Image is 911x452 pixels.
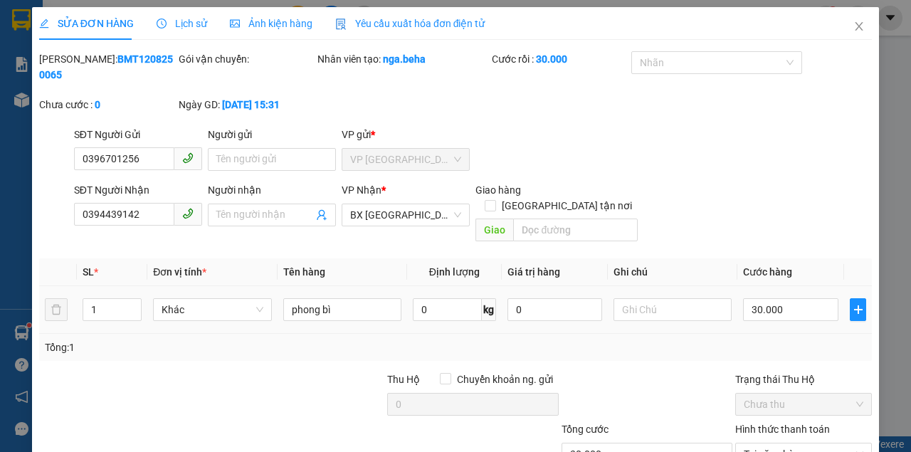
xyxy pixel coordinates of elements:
span: VP ĐẮK LẮK [350,149,461,170]
label: Hình thức thanh toán [735,424,830,435]
div: Cước rồi : [492,51,628,67]
div: Người gửi [208,127,336,142]
span: Yêu cầu xuất hóa đơn điện tử [335,18,485,29]
img: icon [335,19,347,30]
span: Ảnh kiện hàng [230,18,312,29]
span: phone [182,152,194,164]
div: VP gửi [342,127,470,142]
span: Giá trị hàng [507,266,560,278]
div: Trạng thái Thu Hộ [735,372,872,387]
b: 30.000 [536,53,567,65]
div: Chưa cước : [39,97,176,112]
span: clock-circle [157,19,167,28]
span: Lịch sử [157,18,207,29]
span: [GEOGRAPHIC_DATA] tận nơi [496,198,638,214]
div: Nhân viên tạo: [317,51,489,67]
span: SL [83,266,94,278]
span: Khác [162,299,263,320]
div: SĐT Người Nhận [74,182,202,198]
div: Tổng: 1 [45,340,353,355]
span: Tên hàng [283,266,325,278]
span: Đơn vị tính [153,266,206,278]
span: Cước hàng [743,266,792,278]
span: Giao hàng [475,184,521,196]
div: SĐT Người Gửi [74,127,202,142]
span: BX PHÚ YÊN [350,204,461,226]
span: SỬA ĐƠN HÀNG [39,18,134,29]
input: VD: Bàn, Ghế [283,298,401,321]
button: plus [850,298,866,321]
span: Tổng cước [562,424,609,435]
input: Dọc đường [513,219,637,241]
input: Ghi Chú [614,298,732,321]
button: Close [839,7,879,47]
div: [PERSON_NAME]: [39,51,176,83]
span: Thu Hộ [387,374,420,385]
th: Ghi chú [608,258,737,286]
span: user-add [316,209,327,221]
button: delete [45,298,68,321]
span: close [853,21,865,32]
b: [DATE] 15:31 [222,99,280,110]
span: plus [851,304,865,315]
div: Người nhận [208,182,336,198]
span: Định lượng [429,266,480,278]
span: phone [182,208,194,219]
div: Ngày GD: [179,97,315,112]
span: Chưa thu [744,394,863,415]
span: kg [482,298,496,321]
b: nga.beha [383,53,426,65]
span: VP Nhận [342,184,381,196]
span: picture [230,19,240,28]
span: Giao [475,219,513,241]
span: Chuyển khoản ng. gửi [451,372,559,387]
div: Gói vận chuyển: [179,51,315,67]
b: 0 [95,99,100,110]
span: edit [39,19,49,28]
